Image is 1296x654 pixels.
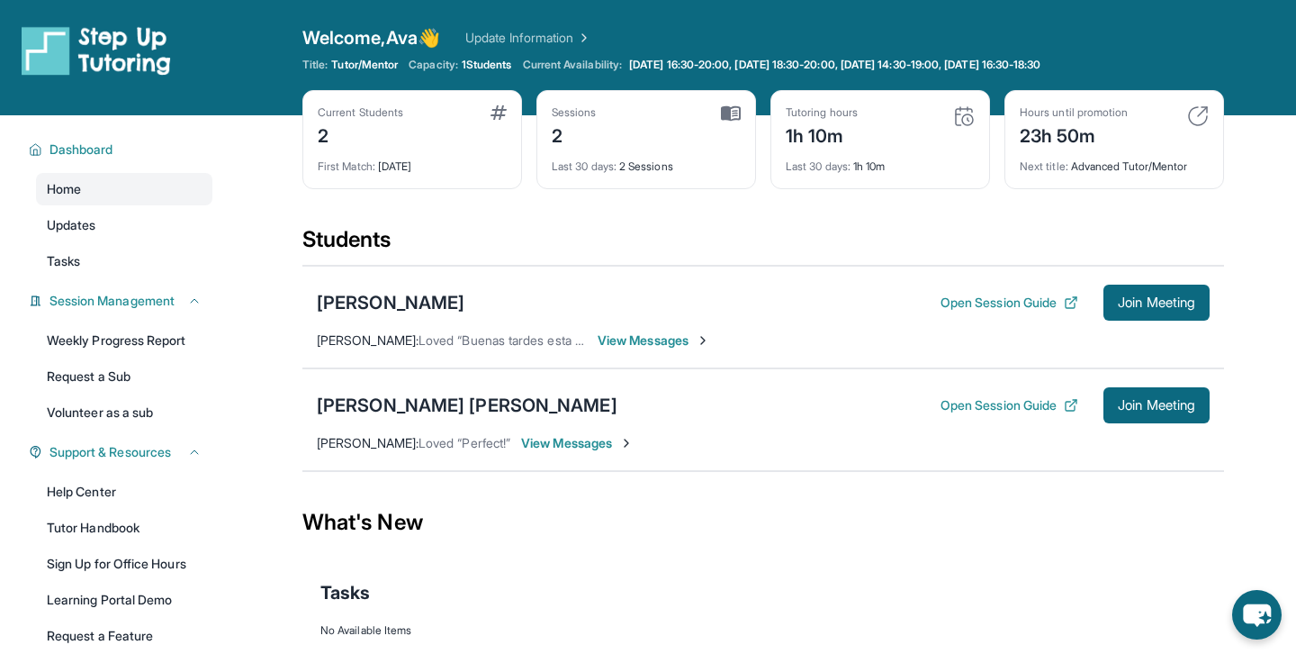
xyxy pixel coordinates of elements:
button: Session Management [42,292,202,310]
button: Join Meeting [1103,285,1210,321]
img: Chevron-Right [619,436,634,450]
a: Request a Feature [36,620,212,652]
div: Tutoring hours [786,105,858,120]
img: card [721,105,741,122]
div: What's New [302,483,1224,562]
button: Join Meeting [1103,387,1210,423]
button: Open Session Guide [940,294,1078,312]
div: Advanced Tutor/Mentor [1020,149,1209,174]
span: 1 Students [462,58,512,72]
div: 1h 10m [786,120,858,149]
div: Students [302,225,1224,265]
a: Tasks [36,245,212,277]
span: Next title : [1020,159,1068,173]
span: [PERSON_NAME] : [317,332,418,348]
img: card [1187,105,1209,127]
a: Volunteer as a sub [36,396,212,429]
a: [DATE] 16:30-20:00, [DATE] 18:30-20:00, [DATE] 14:30-19:00, [DATE] 16:30-18:30 [625,58,1044,72]
div: [PERSON_NAME] [PERSON_NAME] [317,393,617,418]
span: Join Meeting [1118,297,1195,308]
img: Chevron-Right [696,333,710,348]
span: Updates [47,216,96,234]
button: Dashboard [42,141,202,159]
span: [PERSON_NAME] : [317,435,418,450]
button: Support & Resources [42,443,202,461]
div: 23h 50m [1020,120,1128,149]
a: Weekly Progress Report [36,324,212,357]
div: [DATE] [318,149,507,174]
span: Join Meeting [1118,400,1195,411]
img: logo [22,25,171,76]
div: Sessions [552,105,597,120]
span: Current Availability: [523,58,622,72]
div: No Available Items [320,623,1206,638]
a: Help Center [36,476,212,508]
span: Dashboard [49,141,113,159]
span: Last 30 days : [552,159,616,173]
img: Chevron Right [573,29,591,47]
div: Current Students [318,105,403,120]
button: chat-button [1232,590,1282,640]
button: Open Session Guide [940,396,1078,414]
a: Update Information [465,29,591,47]
div: Hours until promotion [1020,105,1128,120]
span: View Messages [598,332,710,350]
span: Title: [302,58,328,72]
span: Loved “Perfect!” [418,435,510,450]
a: Learning Portal Demo [36,584,212,616]
div: 1h 10m [786,149,975,174]
span: Welcome, Ava 👋 [302,25,440,50]
div: [PERSON_NAME] [317,290,464,315]
span: View Messages [521,434,634,452]
span: Session Management [49,292,175,310]
img: card [490,105,507,120]
span: Loved “Buenas tardes esta bien gracias.” [418,332,650,348]
a: Sign Up for Office Hours [36,548,212,580]
span: Tasks [47,252,80,270]
span: Last 30 days : [786,159,850,173]
a: Updates [36,209,212,241]
span: First Match : [318,159,375,173]
div: 2 Sessions [552,149,741,174]
span: Support & Resources [49,443,171,461]
a: Request a Sub [36,360,212,393]
a: Home [36,173,212,205]
span: Capacity: [409,58,458,72]
span: Home [47,180,81,198]
div: 2 [552,120,597,149]
span: Tutor/Mentor [331,58,398,72]
span: Tasks [320,580,370,605]
div: 2 [318,120,403,149]
span: [DATE] 16:30-20:00, [DATE] 18:30-20:00, [DATE] 14:30-19:00, [DATE] 16:30-18:30 [629,58,1040,72]
img: card [953,105,975,127]
a: Tutor Handbook [36,512,212,544]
